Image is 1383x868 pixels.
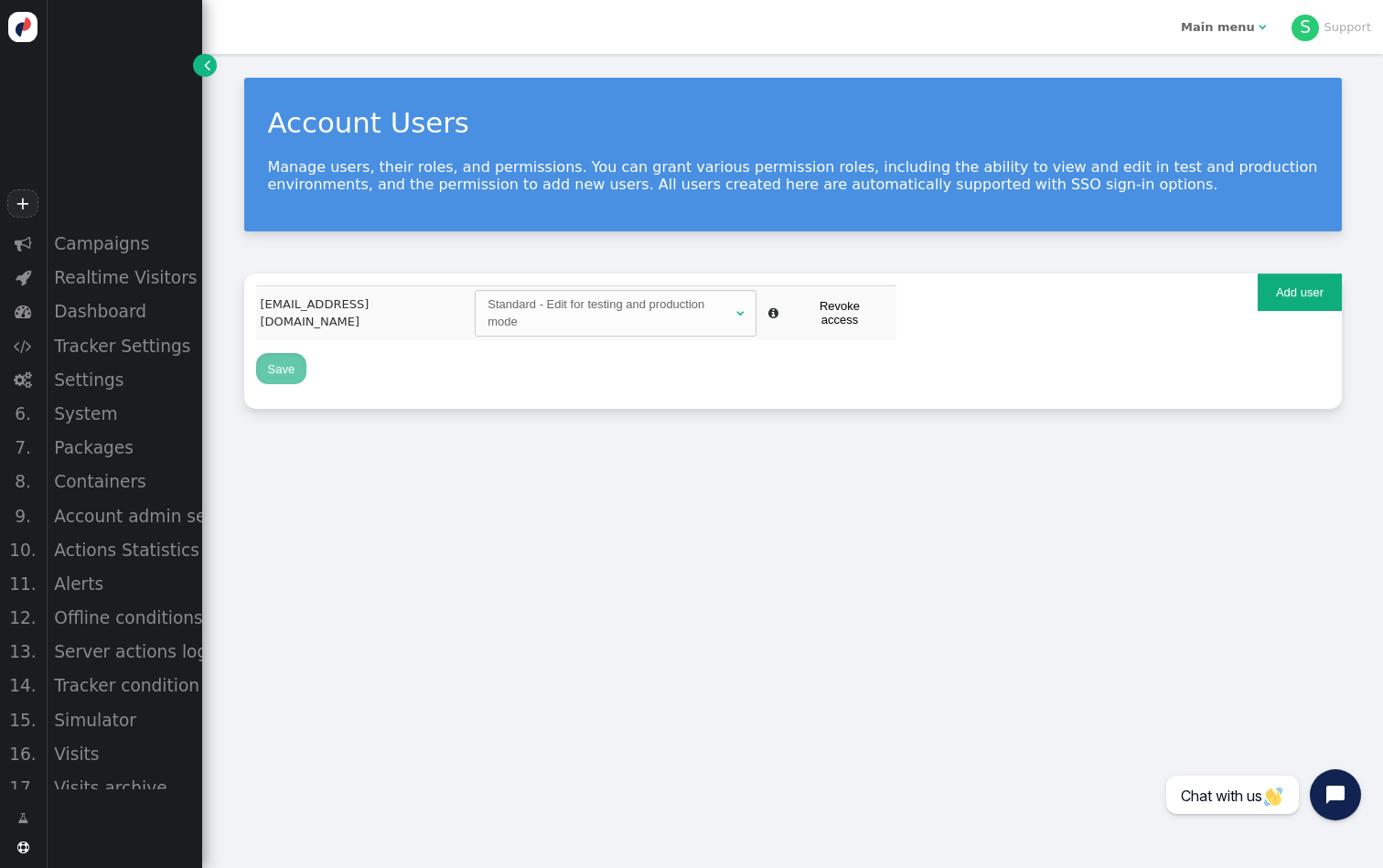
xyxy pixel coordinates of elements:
img: logo-icon.svg [8,12,38,42]
span:  [14,371,32,389]
div: Realtime Visitors [46,261,202,295]
div: Standard - Edit for testing and production mode [488,295,733,331]
button: Add user [1258,273,1341,311]
div: Dashboard [46,295,202,328]
div: S [1292,15,1319,42]
p: Manage users, their roles, and permissions. You can grant various permission roles, including the... [268,158,1318,193]
button: Revoke access [788,295,891,331]
a: + [7,189,38,218]
div: Alerts [46,567,202,601]
a:  [193,54,216,77]
span:  [16,269,31,286]
div: Settings [46,363,202,397]
span:  [17,841,29,853]
div: Visits [46,737,202,771]
div: Tracker Settings [46,329,202,363]
div: Containers [46,465,202,498]
span:  [768,307,778,319]
a:  [5,803,40,834]
div: Actions Statistics [46,533,202,567]
span:  [1259,21,1266,33]
button: Save [256,353,307,384]
a: SSupport [1292,20,1371,34]
span:  [736,307,744,319]
div: System [46,397,202,431]
span:  [17,809,28,828]
div: Tracker condition state [46,669,202,702]
div: Campaigns [46,227,202,261]
div: Visits archive [46,771,202,805]
span:  [14,338,32,355]
div: Packages [46,431,202,465]
div: Account Users [268,102,1318,144]
div: Offline conditions [46,601,202,635]
span:  [15,235,32,252]
div: Server actions log [46,635,202,669]
div: Account admin settings [46,499,202,533]
div: Simulator [46,703,202,737]
span:  [15,303,32,320]
td: [EMAIL_ADDRESS][DOMAIN_NAME] [256,285,471,340]
span:  [204,56,210,74]
b: Main menu [1181,20,1255,34]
